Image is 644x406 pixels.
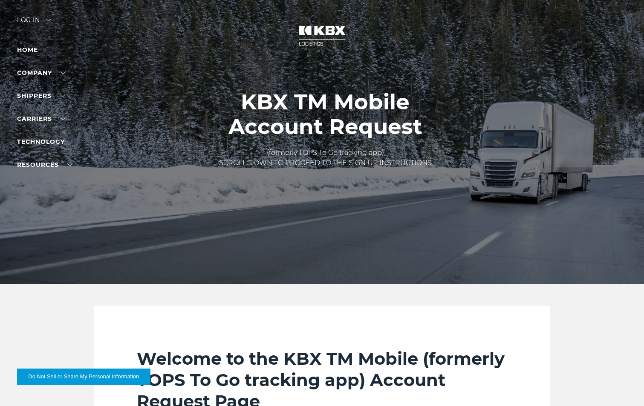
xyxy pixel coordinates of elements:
[290,17,354,54] img: kbx logo
[219,148,432,168] p: (formerly TOPS To Go tracking app) SCROLL DOWN TO PROCEED TO THE SIGN UP INSTRUCTIONS
[17,161,72,169] a: RESOURCES
[17,92,65,100] a: SHIPPERS
[17,138,65,146] a: Technology
[17,369,150,385] button: Do Not Sell or Share My Personal Information
[46,19,51,21] img: arrow
[17,69,66,77] a: Company
[17,17,51,29] div: Log in
[17,46,38,54] a: Home
[17,115,66,123] a: Carriers
[219,90,432,139] h1: KBX TM Mobile Account Request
